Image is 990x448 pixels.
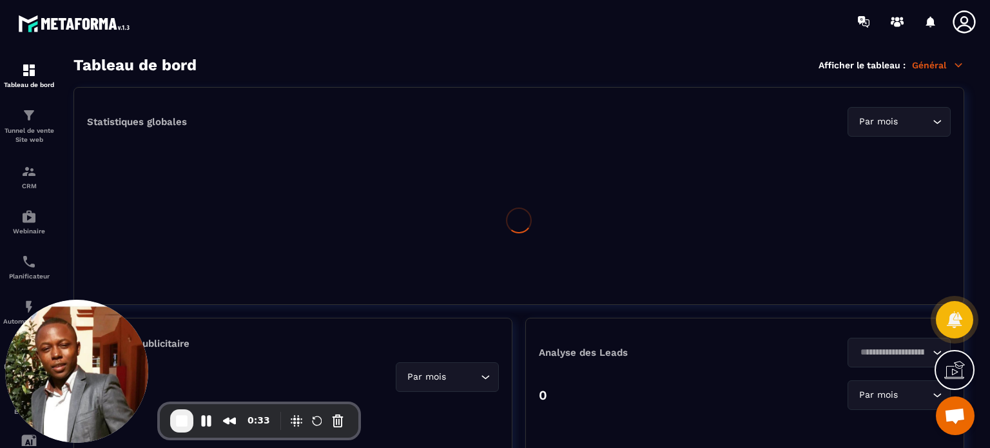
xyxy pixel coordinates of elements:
[21,254,37,269] img: scheduler
[21,164,37,179] img: formation
[819,60,906,70] p: Afficher le tableau :
[900,115,929,129] input: Search for option
[3,53,55,98] a: formationformationTableau de bord
[3,81,55,88] p: Tableau de bord
[3,318,55,325] p: Automatisations
[3,363,55,370] p: Espace membre
[73,56,197,74] h3: Tableau de bord
[87,116,187,128] p: Statistiques globales
[3,154,55,199] a: formationformationCRM
[404,370,449,384] span: Par mois
[449,370,478,384] input: Search for option
[912,59,964,71] p: Général
[3,182,55,190] p: CRM
[848,380,951,410] div: Search for option
[21,209,37,224] img: automations
[856,388,900,402] span: Par mois
[396,362,499,392] div: Search for option
[3,335,55,380] a: automationsautomationsEspace membre
[3,273,55,280] p: Planificateur
[539,387,547,403] p: 0
[539,347,745,358] p: Analyse des Leads
[21,108,37,123] img: formation
[3,289,55,335] a: automationsautomationsAutomatisations
[18,12,134,35] img: logo
[3,228,55,235] p: Webinaire
[856,346,929,360] input: Search for option
[848,338,951,367] div: Search for option
[87,338,499,349] p: Dépenses publicitaire
[3,244,55,289] a: schedulerschedulerPlanificateur
[3,408,55,415] p: E-mailing
[848,107,951,137] div: Search for option
[3,199,55,244] a: automationsautomationsWebinaire
[21,299,37,315] img: automations
[936,396,975,435] div: Ouvrir le chat
[21,63,37,78] img: formation
[3,126,55,144] p: Tunnel de vente Site web
[3,98,55,154] a: formationformationTunnel de vente Site web
[900,388,929,402] input: Search for option
[3,380,55,425] a: emailemailE-mailing
[856,115,900,129] span: Par mois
